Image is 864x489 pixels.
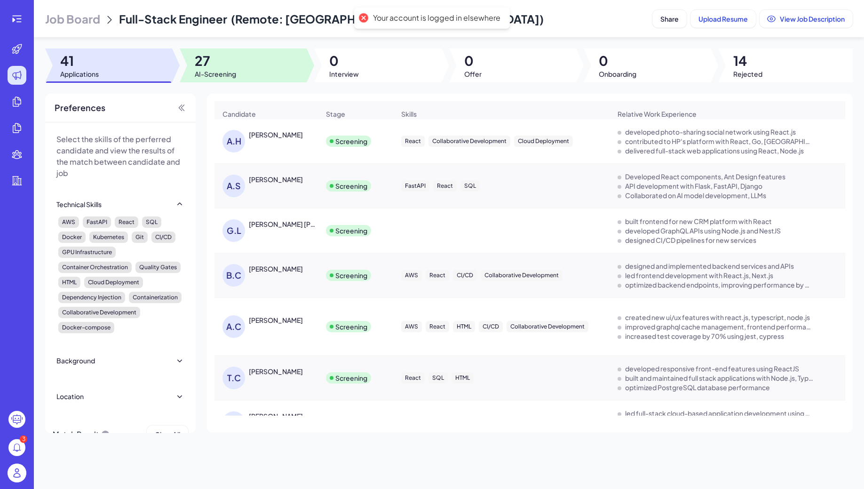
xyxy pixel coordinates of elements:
div: developed responsive front-end features using ReactJS [625,364,799,373]
div: FastAPI [83,216,111,228]
div: developed GraphQL APIs using Node.js and NestJS [625,226,781,235]
div: A.A [222,411,245,434]
div: Container Orchestration [58,262,132,273]
div: Collaborative Development [507,321,588,332]
div: Screening [335,373,367,383]
div: 3 [20,435,27,443]
div: CI/CD [479,321,503,332]
span: 0 [599,52,636,69]
button: Clear All [147,425,188,443]
div: SQL [460,180,480,192]
div: Match Result [53,425,110,443]
span: Stage [326,109,345,119]
div: AWS [401,321,422,332]
div: Armando Hector [249,130,303,139]
div: T.C [222,367,245,389]
div: developed photo-sharing social network using React.js [625,127,796,136]
div: increased test coverage by 70% using jest, cypress [625,331,784,341]
div: Technical Skills [56,200,102,209]
div: React [115,216,138,228]
span: Relative Work Experience [618,109,697,119]
div: Background [56,356,95,365]
div: improved graphql cache management, frontend performance by 20% [625,322,813,331]
div: built and maintained full stack applications with Node.js, TypeScript [625,373,813,383]
div: Ayrton Sousa Marinho [249,175,303,184]
div: GPU Infrastructure [58,247,116,258]
div: Git [132,232,148,243]
span: Skills [401,109,417,119]
div: SQL [428,372,448,384]
div: FastAPI [401,180,429,192]
div: Docker-compose [58,322,114,333]
div: React [401,136,425,147]
div: CI/CD [151,232,175,243]
div: React [401,372,425,384]
span: Upload Resume [698,15,748,23]
div: Kubernetes [89,232,128,243]
div: Collaborative Development [481,270,563,281]
span: 0 [329,52,359,69]
div: Location [56,392,84,401]
div: HTML [452,372,474,384]
div: Collaborative Development [58,307,140,318]
div: HTML [453,321,475,332]
div: optimized PostgreSQL database performance [625,383,770,392]
div: created new ui/ux features with react.js, typescript, node.js [625,313,810,322]
div: React [433,180,457,192]
div: A.C [222,315,245,338]
div: contributed to HP's platform with React, Go, Java [625,136,813,146]
div: optimized backend endpoints, improving performance by ~30% [625,280,813,289]
div: Ariana Aguirre Rubio [249,411,303,421]
div: HTML [58,277,80,288]
div: Screening [335,181,367,191]
div: Quality Gates [135,262,181,273]
div: A.H [222,130,245,152]
div: led frontend development with React.js, Next.js [625,271,773,280]
div: built frontend for new CRM platform with React [625,216,772,226]
div: Collaborative Development [428,136,510,147]
div: Containerization [129,292,182,303]
span: View Job Description [780,15,845,23]
span: Offer [464,69,482,79]
div: SQL [142,216,161,228]
div: Docker [58,232,86,243]
div: Your account is logged in elsewhere [373,13,500,23]
span: Onboarding [599,69,636,79]
div: led full-stack cloud-based application development using AWS and Flutter [625,409,813,418]
div: A.S [222,175,245,197]
div: React [426,270,449,281]
div: Dependency Injection [58,292,125,303]
button: View Job Description [760,10,853,28]
div: Screening [335,136,367,146]
img: user_logo.png [8,464,26,482]
div: AWS [58,216,79,228]
span: Preferences [55,101,105,114]
span: 27 [195,52,236,69]
span: AI-Screening [195,69,236,79]
div: Collaborated on AI model development, LLMs [625,191,766,200]
div: G.L [222,219,245,242]
div: Bruno Corrêa [249,264,303,273]
button: Upload Resume [690,10,756,28]
div: B.C [222,264,245,287]
div: CI/CD [453,270,477,281]
div: designed CI/CD pipelines for new services [625,235,756,245]
div: React [426,321,449,332]
span: 0 [464,52,482,69]
span: Share [660,15,679,23]
div: Gabriel Lima da Silva [249,219,318,229]
span: Job Board [45,11,100,26]
div: Screening [335,322,367,331]
span: 41 [60,52,99,69]
div: Thiago Carvalho da Costa [249,367,303,376]
span: 14 [733,52,762,69]
span: Clear All [155,430,180,439]
div: André Campelo [249,315,303,325]
div: Cloud Deployment [514,136,573,147]
button: Share [652,10,687,28]
div: designed and implemented backend services and APIs [625,261,794,271]
span: Candidate [222,109,256,119]
span: Rejected [733,69,762,79]
div: API development with Flask, FastAPI, Django [625,181,762,191]
div: Screening [335,226,367,235]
